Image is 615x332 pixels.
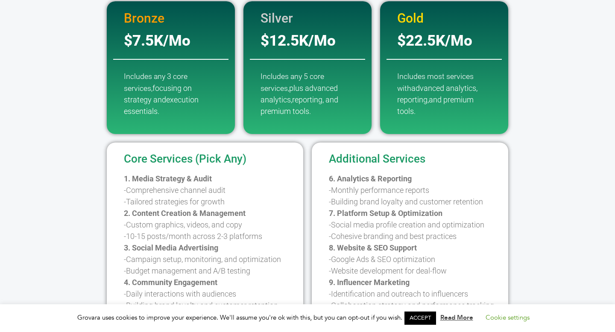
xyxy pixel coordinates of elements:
[124,153,299,164] h2: Core Services (Pick Any)
[124,243,218,252] b: 3. Social Media Advertising
[261,95,338,116] span: eporting, and premium tools.
[124,174,212,183] b: 1. Media Strategy & Audit
[329,209,442,218] strong: 7. Platform Setup & Optimization
[124,33,231,48] h2: $7.5K/Mo
[329,153,504,164] h2: Additional Services
[261,72,324,93] span: Includes any 5 core services,
[77,313,538,322] span: Grovara uses cookies to improve your experience. We'll assume you're ok with this, but you can op...
[404,312,436,325] a: ACCEPT
[261,33,367,48] h2: $12.5K/Mo
[329,278,410,287] strong: 9. Influencer Marketing
[397,33,504,48] h2: $22.5K/Mo
[397,84,477,105] span: advanced analytics, reporting,
[486,313,530,322] a: Cookie settings
[329,243,417,252] strong: 8. Website & SEO Support
[124,278,217,287] b: 4. Community Engagement
[440,313,473,322] a: Read More
[124,12,231,25] h2: Bronze
[124,72,187,93] span: Includes any 3 core services,
[124,84,192,105] span: focusing on strategy and
[397,95,474,116] span: and premium tools.
[397,12,504,25] h2: Gold
[261,12,367,25] h2: Silver
[397,72,474,93] span: Includes most services with
[329,174,412,183] strong: 6. Analytics & Reporting
[261,84,338,105] span: plus advanced analytics,r
[124,209,246,218] b: 2. Content Creation & Management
